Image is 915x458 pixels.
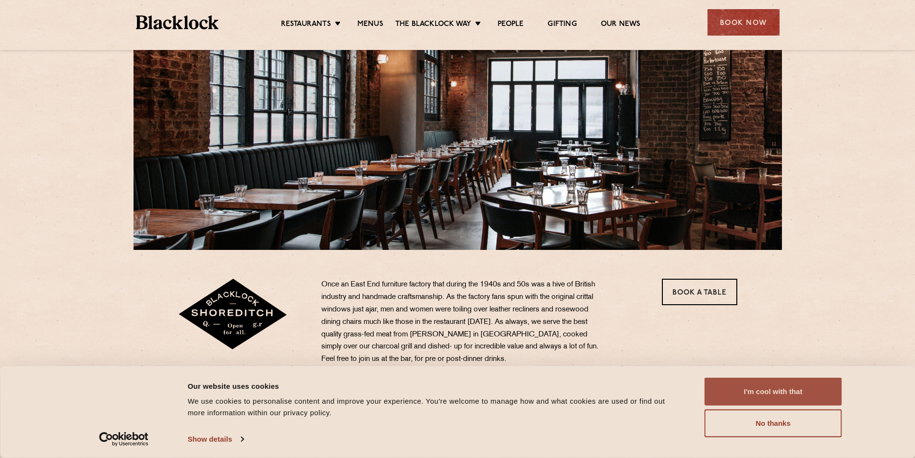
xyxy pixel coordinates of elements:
a: Usercentrics Cookiebot - opens in a new window [82,432,166,446]
a: Menus [357,20,383,30]
a: People [498,20,524,30]
a: Book a Table [662,279,737,305]
a: Our News [601,20,641,30]
div: Book Now [708,9,780,36]
button: I'm cool with that [705,378,842,406]
img: BL_Textured_Logo-footer-cropped.svg [136,15,219,29]
button: No thanks [705,409,842,437]
img: Shoreditch-stamp-v2-default.svg [178,279,289,351]
div: We use cookies to personalise content and improve your experience. You're welcome to manage how a... [188,396,683,419]
div: Our website uses cookies [188,380,683,392]
a: Show details [188,432,244,446]
p: Once an East End furniture factory that during the 1940s and 50s was a hive of British industry a... [321,279,605,366]
a: The Blacklock Way [395,20,471,30]
a: Gifting [548,20,576,30]
a: Restaurants [281,20,331,30]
